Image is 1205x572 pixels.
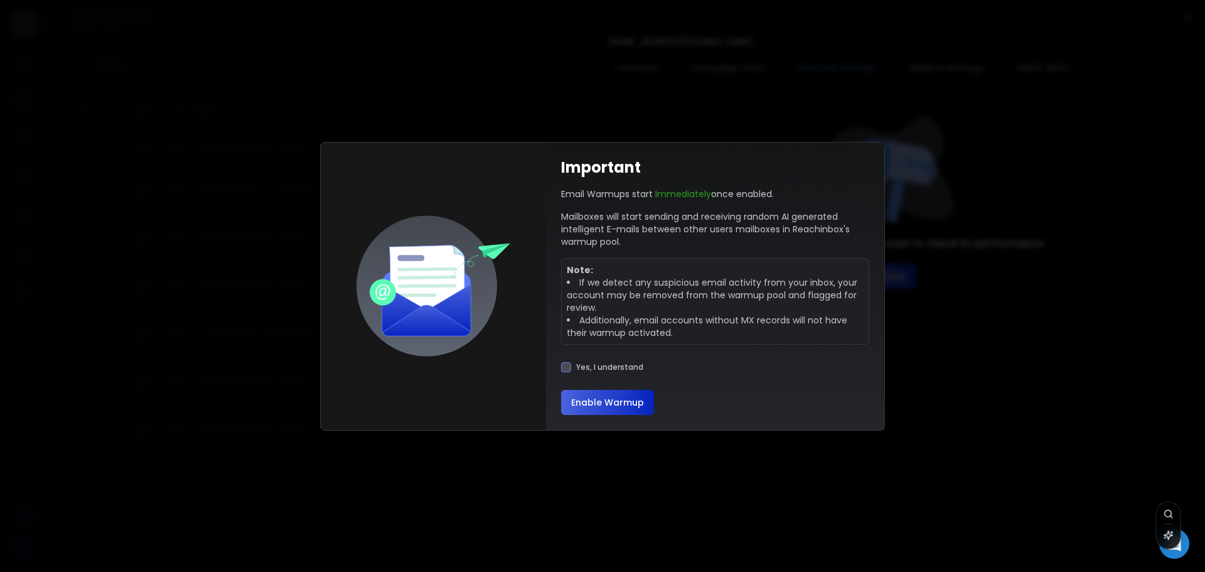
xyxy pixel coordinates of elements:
[576,362,643,372] label: Yes, I understand
[561,390,654,415] button: Enable Warmup
[567,276,864,314] li: If we detect any suspicious email activity from your inbox, your account may be removed from the ...
[567,264,864,276] p: Note:
[561,158,641,178] h1: Important
[561,210,869,248] p: Mailboxes will start sending and receiving random AI generated intelligent E-mails between other ...
[655,188,711,200] span: Immediately
[567,314,864,339] li: Additionally, email accounts without MX records will not have their warmup activated.
[561,188,774,200] p: Email Warmups start once enabled.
